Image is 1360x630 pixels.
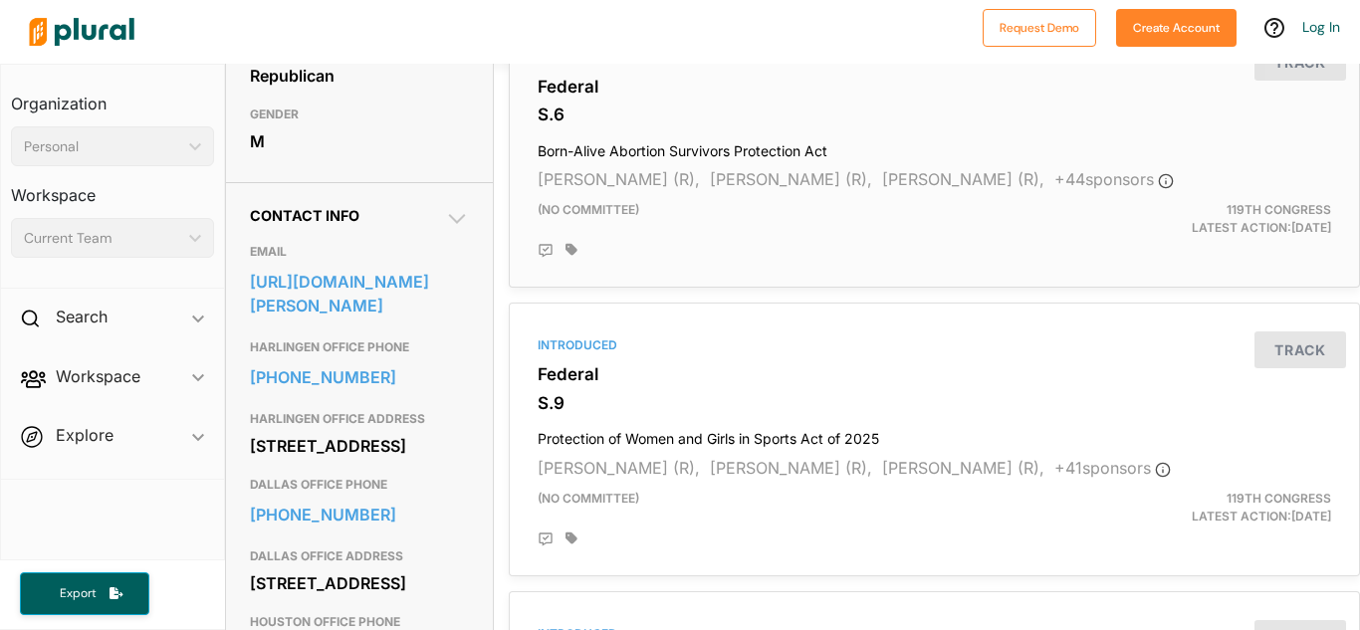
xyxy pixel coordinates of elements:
h3: Federal [538,77,1331,97]
h4: Born-Alive Abortion Survivors Protection Act [538,133,1331,160]
h3: Workspace [11,166,214,210]
button: Create Account [1116,9,1237,47]
div: Add Position Statement [538,243,554,259]
div: Add tags [566,531,577,545]
div: M [250,126,469,156]
h3: EMAIL [250,240,469,264]
h3: HARLINGEN OFFICE PHONE [250,335,469,359]
span: + 44 sponsor s [1054,169,1174,189]
h4: Protection of Women and Girls in Sports Act of 2025 [538,421,1331,448]
button: Export [20,572,149,615]
div: Current Team [24,228,181,249]
span: 119th Congress [1227,491,1331,506]
div: [STREET_ADDRESS] [250,568,469,598]
button: Track [1254,331,1346,368]
a: Log In [1302,18,1340,36]
span: 119th Congress [1227,202,1331,217]
div: Personal [24,136,181,157]
span: [PERSON_NAME] (R), [538,169,700,189]
h3: HARLINGEN OFFICE ADDRESS [250,407,469,431]
span: Contact Info [250,207,359,224]
h3: DALLAS OFFICE ADDRESS [250,544,469,568]
span: [PERSON_NAME] (R), [710,458,872,478]
div: Republican [250,61,469,91]
span: + 41 sponsor s [1054,458,1171,478]
a: [PHONE_NUMBER] [250,500,469,529]
div: Introduced [538,336,1331,354]
h3: S.6 [538,105,1331,124]
h3: Organization [11,75,214,118]
span: Export [46,585,110,602]
a: Create Account [1116,16,1237,37]
div: (no committee) [523,201,1071,237]
div: Add tags [566,243,577,257]
h3: Federal [538,364,1331,384]
h3: DALLAS OFFICE PHONE [250,473,469,497]
h3: GENDER [250,103,469,126]
a: [PHONE_NUMBER] [250,362,469,392]
div: Add Position Statement [538,531,554,547]
span: [PERSON_NAME] (R), [882,169,1044,189]
a: Request Demo [983,16,1096,37]
div: Latest Action: [DATE] [1071,490,1346,525]
a: [URL][DOMAIN_NAME][PERSON_NAME] [250,267,469,320]
button: Request Demo [983,9,1096,47]
div: (no committee) [523,490,1071,525]
h2: Search [56,306,108,327]
div: [STREET_ADDRESS] [250,431,469,461]
span: [PERSON_NAME] (R), [538,458,700,478]
span: [PERSON_NAME] (R), [882,458,1044,478]
div: Latest Action: [DATE] [1071,201,1346,237]
h3: S.9 [538,393,1331,413]
span: [PERSON_NAME] (R), [710,169,872,189]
